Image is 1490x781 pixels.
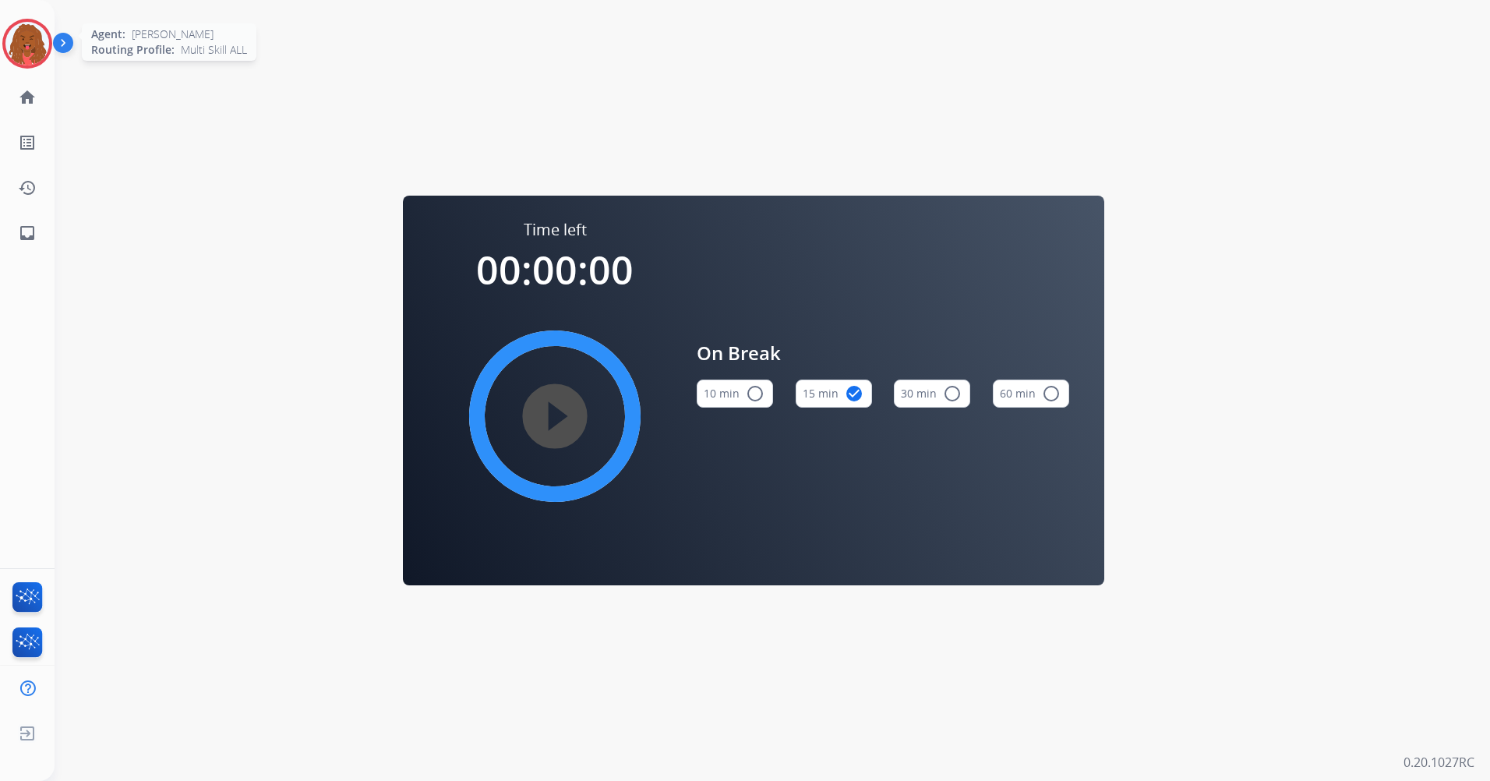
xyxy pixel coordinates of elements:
button: 60 min [993,380,1069,408]
span: Routing Profile: [91,42,175,58]
mat-icon: inbox [18,224,37,242]
mat-icon: play_circle_filled [546,407,564,426]
button: 30 min [894,380,970,408]
span: [PERSON_NAME] [132,27,214,42]
button: 15 min [796,380,872,408]
button: 10 min [697,380,773,408]
span: Time left [524,219,587,241]
mat-icon: list_alt [18,133,37,152]
p: 0.20.1027RC [1403,753,1474,772]
mat-icon: home [18,88,37,107]
mat-icon: check_circle [845,384,863,403]
span: 00:00:00 [476,243,634,296]
span: Multi Skill ALL [181,42,247,58]
span: Agent: [91,27,125,42]
mat-icon: history [18,178,37,197]
mat-icon: radio_button_unchecked [746,384,764,403]
span: On Break [697,339,1069,367]
mat-icon: radio_button_unchecked [943,384,962,403]
mat-icon: radio_button_unchecked [1042,384,1061,403]
img: avatar [5,22,49,65]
